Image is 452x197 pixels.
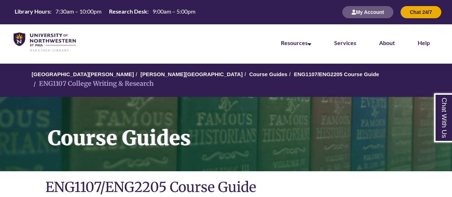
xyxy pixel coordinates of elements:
span: 7:30am – 10:00pm [55,8,101,15]
h1: Course Guides [40,97,452,162]
a: Help [418,39,430,46]
table: Hours Today [12,8,198,16]
span: 9:00am – 5:00pm [153,8,195,15]
a: My Account [342,9,393,15]
a: Services [334,39,356,46]
th: Research Desk: [106,8,150,15]
li: ENG1107 College Writing & Research [32,79,154,89]
button: Chat 24/7 [401,6,441,18]
a: [PERSON_NAME][GEOGRAPHIC_DATA] [140,71,243,77]
a: [GEOGRAPHIC_DATA][PERSON_NAME] [32,71,134,77]
button: My Account [342,6,393,18]
th: Library Hours: [12,8,53,15]
a: Course Guides [249,71,287,77]
a: About [379,39,395,46]
a: Chat 24/7 [401,9,441,15]
a: Resources [281,39,311,46]
img: UNWSP Library Logo [14,33,76,52]
a: Hours Today [12,8,198,17]
a: ENG1107/ENG2205 Course Guide [294,71,379,77]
